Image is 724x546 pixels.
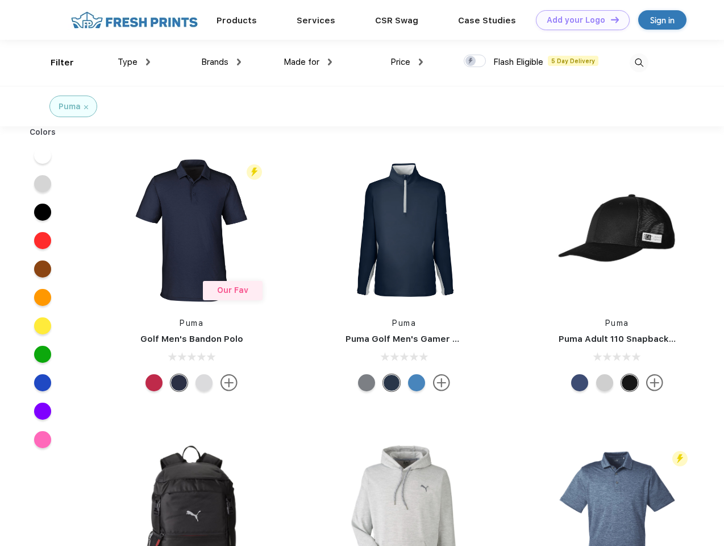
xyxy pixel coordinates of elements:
[596,374,613,391] div: Quarry Brt Whit
[68,10,201,30] img: fo%20logo%202.webp
[638,10,686,30] a: Sign in
[328,59,332,65] img: dropdown.png
[392,318,416,328] a: Puma
[201,57,228,67] span: Brands
[571,374,588,391] div: Peacoat Qut Shd
[145,374,163,391] div: Ski Patrol
[650,14,675,27] div: Sign in
[630,53,648,72] img: desktop_search.svg
[180,318,203,328] a: Puma
[146,59,150,65] img: dropdown.png
[140,334,243,344] a: Golf Men's Bandon Polo
[217,286,248,295] span: Our Fav
[548,56,598,66] span: 5 Day Delivery
[605,318,629,328] a: Puma
[51,56,74,69] div: Filter
[621,374,638,391] div: Pma Blk with Pma Blk
[383,374,400,391] div: Navy Blazer
[646,374,663,391] img: more.svg
[328,155,480,306] img: func=resize&h=266
[358,374,375,391] div: Quiet Shade
[237,59,241,65] img: dropdown.png
[284,57,319,67] span: Made for
[195,374,213,391] div: High Rise
[375,15,418,26] a: CSR Swag
[547,15,605,25] div: Add your Logo
[59,101,81,113] div: Puma
[21,126,65,138] div: Colors
[408,374,425,391] div: Bright Cobalt
[542,155,693,306] img: func=resize&h=266
[170,374,188,391] div: Navy Blazer
[84,105,88,109] img: filter_cancel.svg
[116,155,267,306] img: func=resize&h=266
[611,16,619,23] img: DT
[390,57,410,67] span: Price
[247,164,262,180] img: flash_active_toggle.svg
[419,59,423,65] img: dropdown.png
[297,15,335,26] a: Services
[220,374,238,391] img: more.svg
[118,57,138,67] span: Type
[346,334,525,344] a: Puma Golf Men's Gamer Golf Quarter-Zip
[433,374,450,391] img: more.svg
[672,451,688,466] img: flash_active_toggle.svg
[493,57,543,67] span: Flash Eligible
[217,15,257,26] a: Products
